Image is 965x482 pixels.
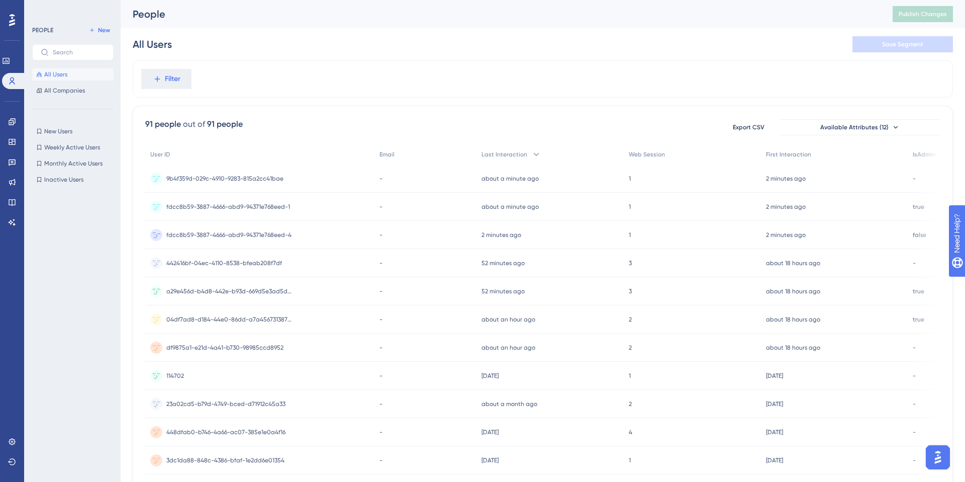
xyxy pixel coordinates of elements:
time: 2 minutes ago [766,231,806,238]
span: 1 [629,372,631,380]
span: User ID [150,150,170,158]
time: [DATE] [481,429,499,436]
span: - [913,344,916,352]
span: New Users [44,127,72,135]
iframe: UserGuiding AI Assistant Launcher [923,442,953,472]
span: 1 [629,175,631,183]
span: 2 [629,315,632,324]
span: Export CSV [733,123,764,131]
span: Last Interaction [481,150,527,158]
span: false [913,231,926,239]
span: 4 [629,428,632,436]
time: about a minute ago [481,203,539,210]
span: a29e456d-b4d8-442e-b93d-669d5e3ad5d0-1 [166,287,292,295]
time: about 18 hours ago [766,260,820,267]
span: - [379,372,382,380]
span: - [379,344,382,352]
div: All Users [133,37,172,51]
span: - [913,428,916,436]
button: Publish Changes [893,6,953,22]
span: 114702 [166,372,184,380]
span: - [379,315,382,324]
span: - [913,372,916,380]
span: First Interaction [766,150,811,158]
span: Monthly Active Users [44,159,103,168]
button: New [85,24,114,36]
button: Monthly Active Users [32,157,114,170]
span: - [379,428,382,436]
span: Publish Changes [899,10,947,18]
span: Email [379,150,395,158]
time: 52 minutes ago [481,260,525,267]
span: true [913,315,924,324]
span: Filter [165,73,180,85]
span: - [913,456,916,464]
time: about 18 hours ago [766,316,820,323]
span: - [379,259,382,267]
span: 448dfab0-b746-4a66-ac07-385e1e0a4f16 [166,428,285,436]
span: fdcc8b59-3887-4666-abd9-94371e768eed-1 [166,203,290,211]
span: 1 [629,456,631,464]
time: 2 minutes ago [766,175,806,182]
span: - [379,175,382,183]
span: All Users [44,70,67,78]
div: People [133,7,867,21]
span: 23a02cd5-b79d-4749-bced-d71912c45a33 [166,400,285,408]
time: about an hour ago [481,316,535,323]
input: Search [53,49,105,56]
span: 2 [629,344,632,352]
time: about 18 hours ago [766,288,820,295]
span: 3 [629,259,632,267]
span: Save Segment [882,40,923,48]
button: Available Attributes (12) [780,119,940,135]
button: Weekly Active Users [32,141,114,153]
time: [DATE] [766,457,783,464]
button: All Companies [32,85,114,97]
span: Inactive Users [44,176,83,184]
span: - [379,400,382,408]
time: 52 minutes ago [481,288,525,295]
time: [DATE] [766,429,783,436]
span: Weekly Active Users [44,143,100,151]
span: Need Help? [24,3,63,15]
time: about an hour ago [481,344,535,351]
button: Inactive Users [32,174,114,186]
span: - [379,231,382,239]
button: Save Segment [852,36,953,52]
time: [DATE] [481,457,499,464]
span: All Companies [44,87,85,95]
span: - [379,203,382,211]
span: 3 [629,287,632,295]
span: true [913,203,924,211]
time: 2 minutes ago [766,203,806,210]
div: PEOPLE [32,26,53,34]
span: 3dc1da88-848c-4386-bfaf-1e2dd6e01354 [166,456,284,464]
span: New [98,26,110,34]
div: out of [183,118,205,130]
time: about a month ago [481,400,537,408]
span: 1 [629,231,631,239]
span: df9875a1-e21d-4a41-b730-98985ccd8952 [166,344,283,352]
time: [DATE] [766,372,783,379]
span: - [913,259,916,267]
div: 91 people [207,118,243,130]
span: true [913,287,924,295]
span: 9b4f359d-029c-4910-9283-815a2cc41bae [166,175,283,183]
span: fdcc8b59-3887-4666-abd9-94371e768eed-4 [166,231,292,239]
div: 91 people [145,118,181,130]
span: 2 [629,400,632,408]
span: Available Attributes (12) [820,123,889,131]
time: about 18 hours ago [766,344,820,351]
span: 04df7ad8-d184-44e0-86dd-a7a456731387-1 [166,315,292,324]
span: - [379,287,382,295]
time: [DATE] [766,400,783,408]
time: 2 minutes ago [481,231,521,238]
button: New Users [32,125,114,137]
span: - [913,400,916,408]
span: - [913,175,916,183]
button: All Users [32,68,114,81]
button: Filter [141,69,191,89]
time: about a minute ago [481,175,539,182]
